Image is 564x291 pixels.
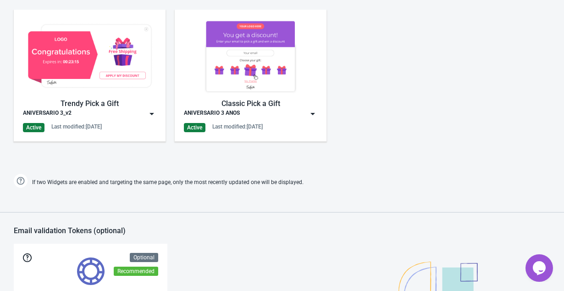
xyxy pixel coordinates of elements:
iframe: chat widget [525,254,555,282]
div: Last modified: [DATE] [51,123,102,130]
div: ANIVERSARIO 3_v2 [23,109,72,118]
div: Active [23,123,44,132]
img: dropdown.png [147,109,156,118]
div: Recommended [114,267,158,276]
div: Optional [130,253,158,262]
img: gift_game.jpg [184,19,317,94]
div: Active [184,123,205,132]
img: help.png [14,174,28,188]
img: dropdown.png [308,109,317,118]
img: tokens.svg [77,257,105,285]
div: Classic Pick a Gift [184,98,317,109]
div: Trendy Pick a Gift [23,98,156,109]
span: If two Widgets are enabled and targeting the same page, only the most recently updated one will b... [32,175,304,190]
div: ANIVERSARIO 3 ANOS [184,109,240,118]
img: gift_game_v2.jpg [23,19,156,94]
div: Last modified: [DATE] [212,123,263,130]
